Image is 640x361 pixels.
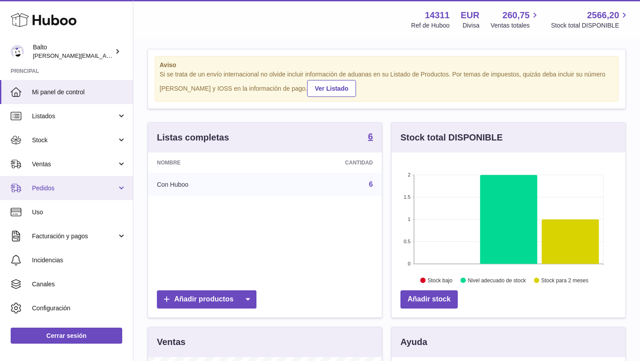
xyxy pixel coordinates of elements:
td: Con Huboo [148,173,269,196]
h3: Listas completas [157,132,229,144]
a: Cerrar sesión [11,328,122,344]
a: 6 [368,132,373,143]
h3: Stock total DISPONIBLE [400,132,503,144]
span: Ventas totales [491,21,540,30]
div: Ref de Huboo [411,21,449,30]
a: 2566,20 Stock total DISPONIBLE [551,9,629,30]
span: Mi panel de control [32,88,126,96]
text: 0 [408,261,410,266]
span: Uso [32,208,126,217]
a: Ver Listado [307,80,356,97]
strong: 14311 [425,9,450,21]
text: Stock bajo [428,277,452,283]
a: 6 [369,180,373,188]
text: 1 [408,217,410,222]
img: dani@balto.fr [11,45,24,58]
text: Stock para 2 meses [541,277,588,283]
text: 1.5 [404,194,410,200]
strong: EUR [461,9,480,21]
h3: Ayuda [400,336,427,348]
strong: 6 [368,132,373,141]
span: Configuración [32,304,126,313]
a: Añadir productos [157,290,256,309]
strong: Aviso [160,61,614,69]
th: Nombre [148,152,269,173]
a: Añadir stock [400,290,458,309]
span: [PERSON_NAME][EMAIL_ADDRESS][DOMAIN_NAME] [33,52,178,59]
th: Cantidad [269,152,382,173]
span: Pedidos [32,184,117,193]
a: 260,75 Ventas totales [491,9,540,30]
span: Listados [32,112,117,120]
span: Facturación y pagos [32,232,117,241]
h3: Ventas [157,336,185,348]
span: 2566,20 [587,9,619,21]
span: Incidencias [32,256,126,265]
div: Balto [33,43,113,60]
text: Nivel adecuado de stock [468,277,526,283]
div: Si se trata de un envío internacional no olvide incluir información de aduanas en su Listado de P... [160,70,614,97]
span: Stock total DISPONIBLE [551,21,629,30]
span: Stock [32,136,117,144]
span: Canales [32,280,126,289]
text: 2 [408,172,410,177]
div: Divisa [463,21,480,30]
span: Ventas [32,160,117,168]
span: 260,75 [503,9,530,21]
text: 0.5 [404,239,410,244]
